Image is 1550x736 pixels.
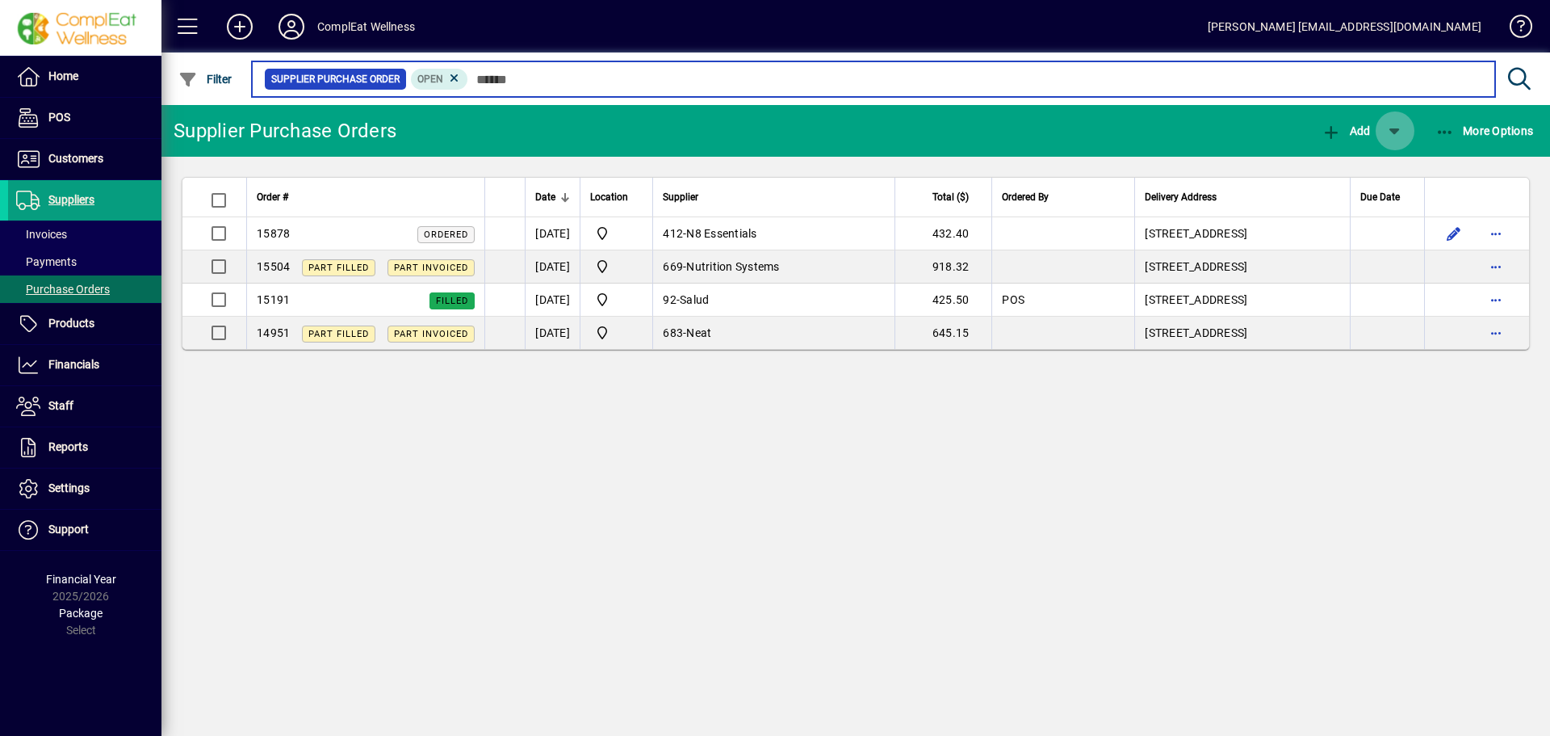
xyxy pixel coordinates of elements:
div: Location [590,188,643,206]
span: POS [48,111,70,124]
button: More options [1483,320,1509,346]
span: ComplEat Wellness [590,224,643,243]
a: Support [8,510,161,550]
td: 645.15 [894,317,991,349]
td: - [652,250,894,284]
span: Reports [48,440,88,453]
td: [STREET_ADDRESS] [1134,317,1350,349]
td: - [652,284,894,317]
span: Due Date [1360,188,1400,206]
span: Part Invoiced [394,263,468,273]
span: 15191 [257,293,290,306]
span: Location [590,188,628,206]
a: Customers [8,139,161,179]
span: 92 [663,293,677,306]
button: Profile [266,12,317,41]
span: Supplier [663,188,698,206]
span: ComplEat Wellness [590,290,643,309]
div: Due Date [1360,188,1414,206]
div: ComplEat Wellness [317,14,415,40]
span: Neat [686,326,711,339]
button: More options [1483,254,1509,280]
span: 15504 [257,260,290,273]
a: Reports [8,427,161,468]
td: - [652,317,894,349]
span: Supplier Purchase Order [271,71,400,87]
span: Home [48,69,78,82]
span: Delivery Address [1145,188,1217,206]
span: Package [59,607,103,620]
td: 432.40 [894,217,991,250]
span: Staff [48,399,73,412]
button: More options [1483,221,1509,246]
td: [STREET_ADDRESS] [1134,284,1350,317]
span: 15878 [257,227,290,240]
span: Suppliers [48,193,94,206]
td: [DATE] [525,284,580,317]
a: Settings [8,469,161,509]
span: 412 [663,227,683,240]
td: [STREET_ADDRESS] [1134,217,1350,250]
span: Filter [178,73,232,86]
span: Salud [680,293,709,306]
span: Financial Year [46,573,116,586]
td: [DATE] [525,217,580,250]
div: Supplier Purchase Orders [174,118,396,144]
td: 918.32 [894,250,991,284]
button: Edit [1441,221,1467,246]
span: Settings [48,482,90,494]
span: ComplEat Wellness [590,257,643,276]
mat-chip: Completion Status: Open [411,69,468,90]
a: Staff [8,386,161,427]
span: 14951 [257,326,290,339]
button: Filter [174,65,237,94]
span: Customers [48,152,103,165]
div: Ordered By [1002,188,1125,206]
button: Add [1317,116,1374,145]
a: Products [8,304,161,344]
span: Invoices [16,228,67,241]
a: Knowledge Base [1498,3,1530,56]
button: More Options [1431,116,1538,145]
span: Filled [436,296,468,306]
span: Open [417,74,443,85]
div: Supplier [663,188,885,206]
a: Financials [8,345,161,385]
span: Part Filled [308,329,369,339]
button: More options [1483,287,1509,313]
span: Part Invoiced [394,329,468,339]
a: Purchase Orders [8,275,161,303]
td: - [652,217,894,250]
span: ComplEat Wellness [590,323,643,343]
td: [DATE] [525,317,580,349]
a: Home [8,57,161,97]
span: Purchase Orders [16,283,110,296]
div: Order # [257,188,475,206]
span: Part Filled [308,263,369,273]
span: Payments [16,255,77,268]
td: [STREET_ADDRESS] [1134,250,1350,284]
span: More Options [1435,124,1534,137]
span: Products [48,317,94,330]
span: Add [1322,124,1370,137]
div: [PERSON_NAME] [EMAIL_ADDRESS][DOMAIN_NAME] [1208,14,1481,40]
span: N8 Essentials [686,227,756,240]
div: Date [535,188,570,206]
span: Ordered [424,229,468,240]
span: Nutrition Systems [686,260,779,273]
span: 683 [663,326,683,339]
span: Order # [257,188,288,206]
span: POS [1002,293,1024,306]
span: Financials [48,358,99,371]
span: Total ($) [932,188,969,206]
span: Support [48,523,89,536]
td: [DATE] [525,250,580,284]
span: Ordered By [1002,188,1049,206]
a: POS [8,98,161,138]
div: Total ($) [905,188,983,206]
span: 669 [663,260,683,273]
a: Payments [8,248,161,275]
span: Date [535,188,555,206]
td: 425.50 [894,284,991,317]
button: Add [214,12,266,41]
